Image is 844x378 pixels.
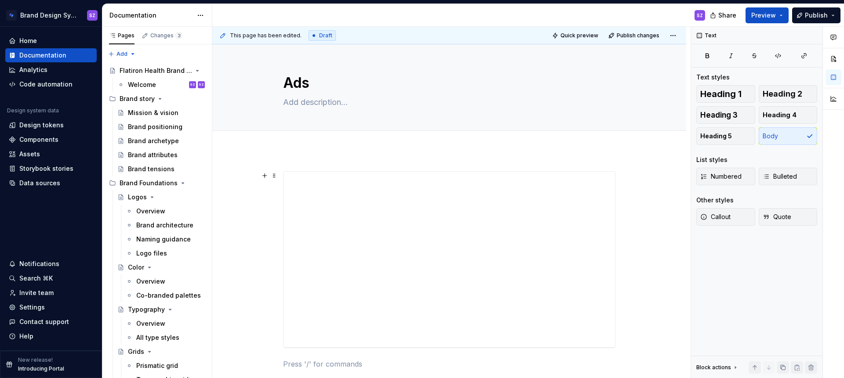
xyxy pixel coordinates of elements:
a: Brand archetype [114,134,208,148]
a: Overview [122,204,208,218]
div: Analytics [19,65,47,74]
div: Home [19,36,37,45]
div: Brand story [105,92,208,106]
textarea: Ads [281,72,614,94]
a: Home [5,34,97,48]
button: Notifications [5,257,97,271]
p: Introducing Portal [18,365,64,372]
span: Callout [700,212,731,221]
a: Brand architecture [122,218,208,232]
a: Design tokens [5,118,97,132]
div: SZ [190,80,195,89]
span: Bulleted [763,172,797,181]
a: Data sources [5,176,97,190]
div: Grids [128,347,144,356]
a: Analytics [5,63,97,77]
p: New release! [18,356,53,364]
div: Color [128,263,144,272]
div: All type styles [136,333,179,342]
span: Share [718,11,736,20]
a: Code automation [5,77,97,91]
span: This page has been edited. [230,32,302,39]
button: Share [706,7,742,23]
button: Quick preview [549,29,602,42]
span: Heading 5 [700,132,732,140]
span: Heading 1 [700,90,742,98]
span: Draft [319,32,332,39]
div: Other styles [696,196,734,205]
div: Brand Design System [20,11,76,20]
div: Brand Foundations [105,176,208,190]
div: SZ [697,12,703,19]
span: Numbered [700,172,742,181]
img: d4286e81-bf2d-465c-b469-1298f2b8eabd.png [6,10,17,21]
div: Documentation [109,11,193,20]
span: Preview [751,11,776,20]
div: Prismatic grid [136,361,178,370]
div: Brand positioning [128,122,182,131]
div: Brand attributes [128,151,178,159]
div: Notifications [19,259,59,268]
button: Publish [792,7,840,23]
a: Brand positioning [114,120,208,134]
div: Help [19,332,33,341]
div: Welcome [128,80,156,89]
a: Grids [114,345,208,359]
div: Storybook stories [19,164,73,173]
button: Publish changes [606,29,663,42]
a: Documentation [5,48,97,62]
div: Search ⌘K [19,274,53,283]
span: Heading 4 [763,111,797,119]
a: Color [114,260,208,274]
span: Publish [805,11,828,20]
div: Assets [19,150,40,158]
span: Quick preview [560,32,598,39]
a: Typography [114,302,208,317]
div: Components [19,135,58,144]
div: Pages [109,32,135,39]
button: Contact support [5,315,97,329]
div: Flatiron Health Brand Guidelines [120,66,192,75]
button: Heading 1 [696,85,755,103]
a: Brand tensions [114,162,208,176]
a: All type styles [122,331,208,345]
button: Bulleted [759,168,818,185]
span: Add [116,50,127,58]
div: Text styles [696,73,730,82]
a: Prismatic grid [122,359,208,373]
div: Brand tensions [128,165,175,173]
a: Logo files [122,246,208,260]
a: Flatiron Health Brand Guidelines [105,64,208,78]
button: Numbered [696,168,755,185]
button: Heading 2 [759,85,818,103]
div: Overview [136,319,165,328]
button: Heading 3 [696,106,755,124]
div: Brand architecture [136,221,193,230]
a: Components [5,133,97,147]
div: Data sources [19,179,60,187]
button: Search ⌘K [5,271,97,285]
div: SZ [199,80,204,89]
div: List styles [696,155,728,164]
div: Code automation [19,80,73,89]
div: Invite team [19,288,54,297]
a: Overview [122,274,208,288]
div: Overview [136,277,165,286]
span: Heading 2 [763,90,802,98]
div: Settings [19,303,45,312]
a: Settings [5,300,97,314]
button: Heading 4 [759,106,818,124]
span: Quote [763,212,791,221]
div: Documentation [19,51,66,60]
button: Brand Design SystemSZ [2,6,100,25]
a: Mission & vision [114,106,208,120]
button: Preview [746,7,789,23]
span: Heading 3 [700,111,738,119]
div: Typography [128,305,165,314]
div: Changes [150,32,182,39]
button: Help [5,329,97,343]
div: SZ [89,12,95,19]
div: Block actions [696,364,731,371]
div: Naming guidance [136,235,191,244]
div: Logo files [136,249,167,258]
